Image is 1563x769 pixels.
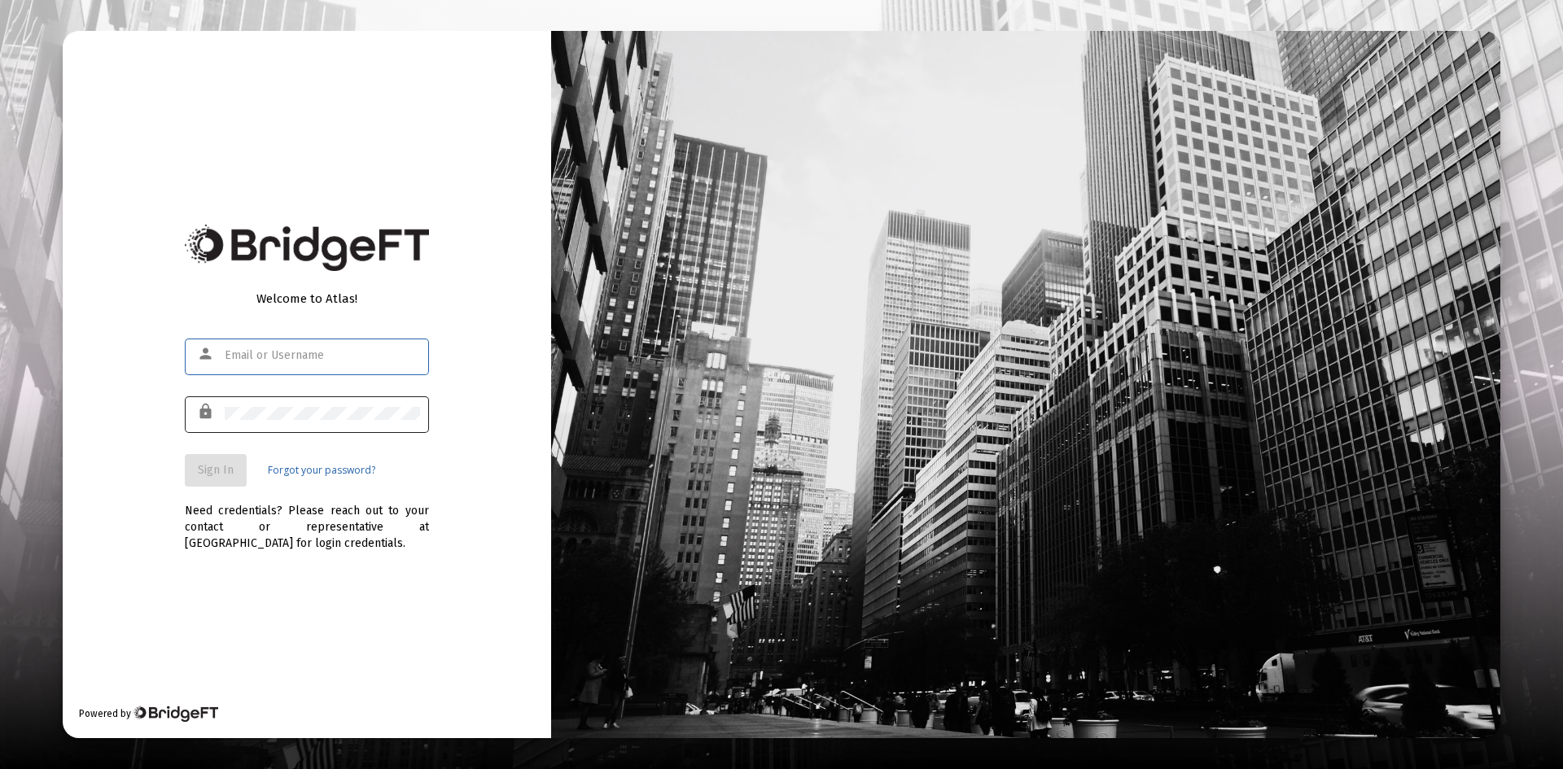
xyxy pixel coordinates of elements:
div: Welcome to Atlas! [185,291,429,307]
mat-icon: person [197,344,217,364]
input: Email or Username [225,349,420,362]
div: Need credentials? Please reach out to your contact or representative at [GEOGRAPHIC_DATA] for log... [185,487,429,552]
span: Sign In [198,463,234,477]
button: Sign In [185,454,247,487]
mat-icon: lock [197,402,217,422]
img: Bridge Financial Technology Logo [185,225,429,271]
img: Bridge Financial Technology Logo [133,706,218,722]
div: Powered by [79,706,218,722]
a: Forgot your password? [268,462,375,478]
